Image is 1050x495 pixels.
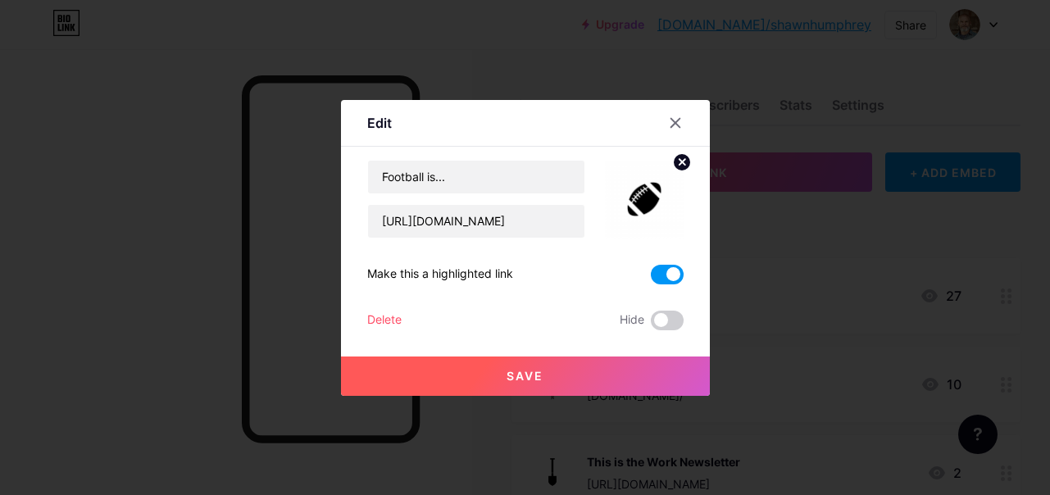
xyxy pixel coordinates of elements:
[367,265,513,284] div: Make this a highlighted link
[367,311,402,330] div: Delete
[368,205,584,238] input: URL
[605,160,684,238] img: link_thumbnail
[367,113,392,133] div: Edit
[620,311,644,330] span: Hide
[341,356,710,396] button: Save
[507,369,543,383] span: Save
[368,161,584,193] input: Title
